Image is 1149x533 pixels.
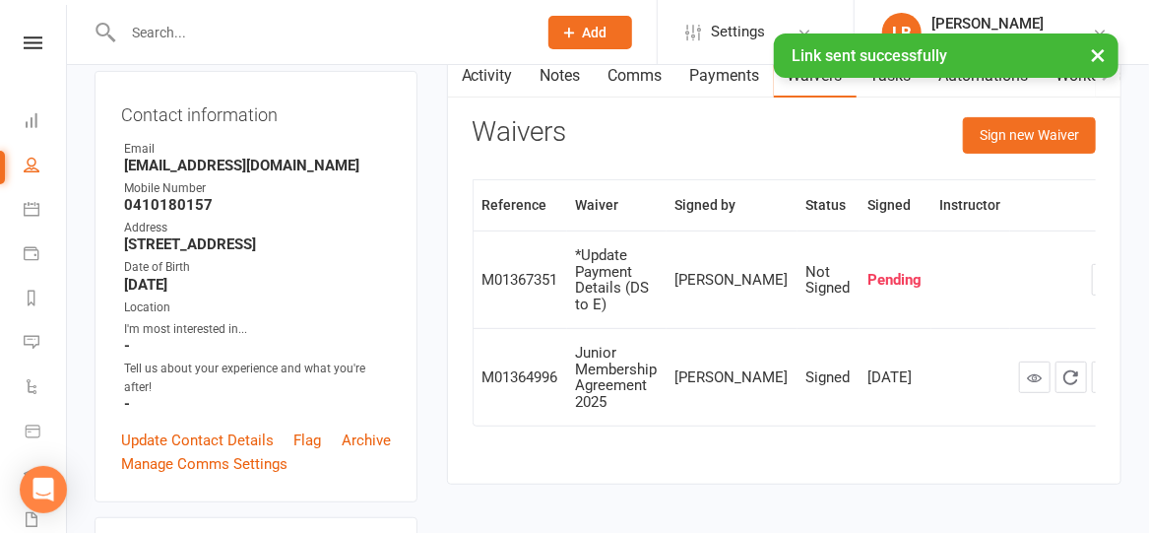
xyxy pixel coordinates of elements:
[121,452,287,476] a: Manage Comms Settings
[124,196,391,214] strong: 0410180157
[798,180,860,231] th: Status
[474,180,567,231] th: Reference
[24,233,68,278] a: Payments
[1080,33,1116,76] button: ×
[567,180,667,231] th: Waiver
[124,395,391,413] strong: -
[24,100,68,145] a: Dashboard
[24,189,68,233] a: Calendar
[482,272,558,289] div: M01367351
[806,369,851,386] div: Signed
[124,276,391,294] strong: [DATE]
[124,320,391,339] div: I'm most interested in...
[667,180,798,231] th: Signed by
[20,466,67,513] div: Open Intercom Messenger
[675,272,789,289] div: [PERSON_NAME]
[24,278,68,322] a: Reports
[868,369,923,386] div: [DATE]
[124,337,391,355] strong: -
[583,25,607,40] span: Add
[882,13,922,52] div: LB
[121,429,274,452] a: Update Contact Details
[124,360,391,397] div: Tell us about your experience and what you're after!
[806,264,851,297] div: Not Signed
[868,272,923,289] div: Pending
[24,411,68,455] a: Product Sales
[931,33,1044,50] div: The Ironfist Gym
[774,33,1118,78] div: Link sent successfully
[548,16,632,49] button: Add
[124,140,391,159] div: Email
[124,235,391,253] strong: [STREET_ADDRESS]
[576,345,658,410] div: Junior Membership Agreement 2025
[124,179,391,198] div: Mobile Number
[342,429,391,452] a: Archive
[117,19,523,46] input: Search...
[24,145,68,189] a: People
[473,117,567,148] h3: Waivers
[711,10,765,54] span: Settings
[293,429,321,452] a: Flag
[675,369,789,386] div: [PERSON_NAME]
[860,180,931,231] th: Signed
[124,157,391,174] strong: [EMAIL_ADDRESS][DOMAIN_NAME]
[124,219,391,237] div: Address
[482,369,558,386] div: M01364996
[124,258,391,277] div: Date of Birth
[963,117,1096,153] button: Sign new Waiver
[931,15,1044,33] div: [PERSON_NAME]
[576,247,658,312] div: *Update Payment Details (DS to E)
[121,98,391,125] h3: Contact information
[931,180,1010,231] th: Instructor
[124,299,391,317] div: Location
